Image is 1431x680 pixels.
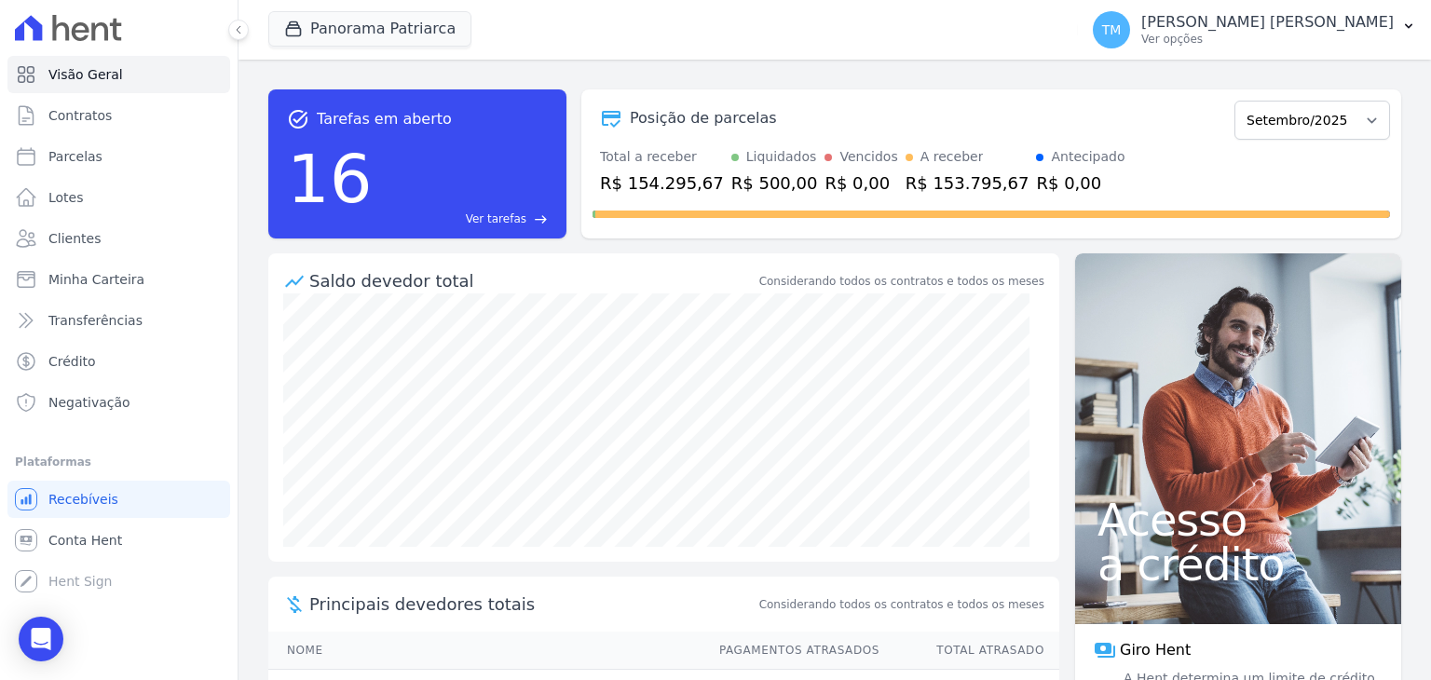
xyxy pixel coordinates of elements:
[317,108,452,130] span: Tarefas em aberto
[825,170,897,196] div: R$ 0,00
[600,170,724,196] div: R$ 154.295,67
[15,451,223,473] div: Plataformas
[1102,23,1122,36] span: TM
[600,147,724,167] div: Total a receber
[48,352,96,371] span: Crédito
[48,229,101,248] span: Clientes
[7,302,230,339] a: Transferências
[1051,147,1124,167] div: Antecipado
[731,170,818,196] div: R$ 500,00
[48,188,84,207] span: Lotes
[920,147,984,167] div: A receber
[268,632,702,670] th: Nome
[1097,542,1379,587] span: a crédito
[1141,32,1394,47] p: Ver opções
[759,596,1044,613] span: Considerando todos os contratos e todos os meses
[7,261,230,298] a: Minha Carteira
[309,592,756,617] span: Principais devedores totais
[268,11,471,47] button: Panorama Patriarca
[48,393,130,412] span: Negativação
[7,220,230,257] a: Clientes
[7,343,230,380] a: Crédito
[309,268,756,293] div: Saldo devedor total
[1036,170,1124,196] div: R$ 0,00
[48,531,122,550] span: Conta Hent
[48,270,144,289] span: Minha Carteira
[7,384,230,421] a: Negativação
[880,632,1059,670] th: Total Atrasado
[630,107,777,129] div: Posição de parcelas
[906,170,1029,196] div: R$ 153.795,67
[1141,13,1394,32] p: [PERSON_NAME] [PERSON_NAME]
[7,56,230,93] a: Visão Geral
[7,179,230,216] a: Lotes
[7,138,230,175] a: Parcelas
[48,147,102,166] span: Parcelas
[48,106,112,125] span: Contratos
[287,130,373,227] div: 16
[1120,639,1191,661] span: Giro Hent
[287,108,309,130] span: task_alt
[48,65,123,84] span: Visão Geral
[7,522,230,559] a: Conta Hent
[466,211,526,227] span: Ver tarefas
[1078,4,1431,56] button: TM [PERSON_NAME] [PERSON_NAME] Ver opções
[380,211,548,227] a: Ver tarefas east
[534,212,548,226] span: east
[759,273,1044,290] div: Considerando todos os contratos e todos os meses
[839,147,897,167] div: Vencidos
[7,481,230,518] a: Recebíveis
[7,97,230,134] a: Contratos
[48,490,118,509] span: Recebíveis
[702,632,880,670] th: Pagamentos Atrasados
[19,617,63,661] div: Open Intercom Messenger
[48,311,143,330] span: Transferências
[746,147,817,167] div: Liquidados
[1097,497,1379,542] span: Acesso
